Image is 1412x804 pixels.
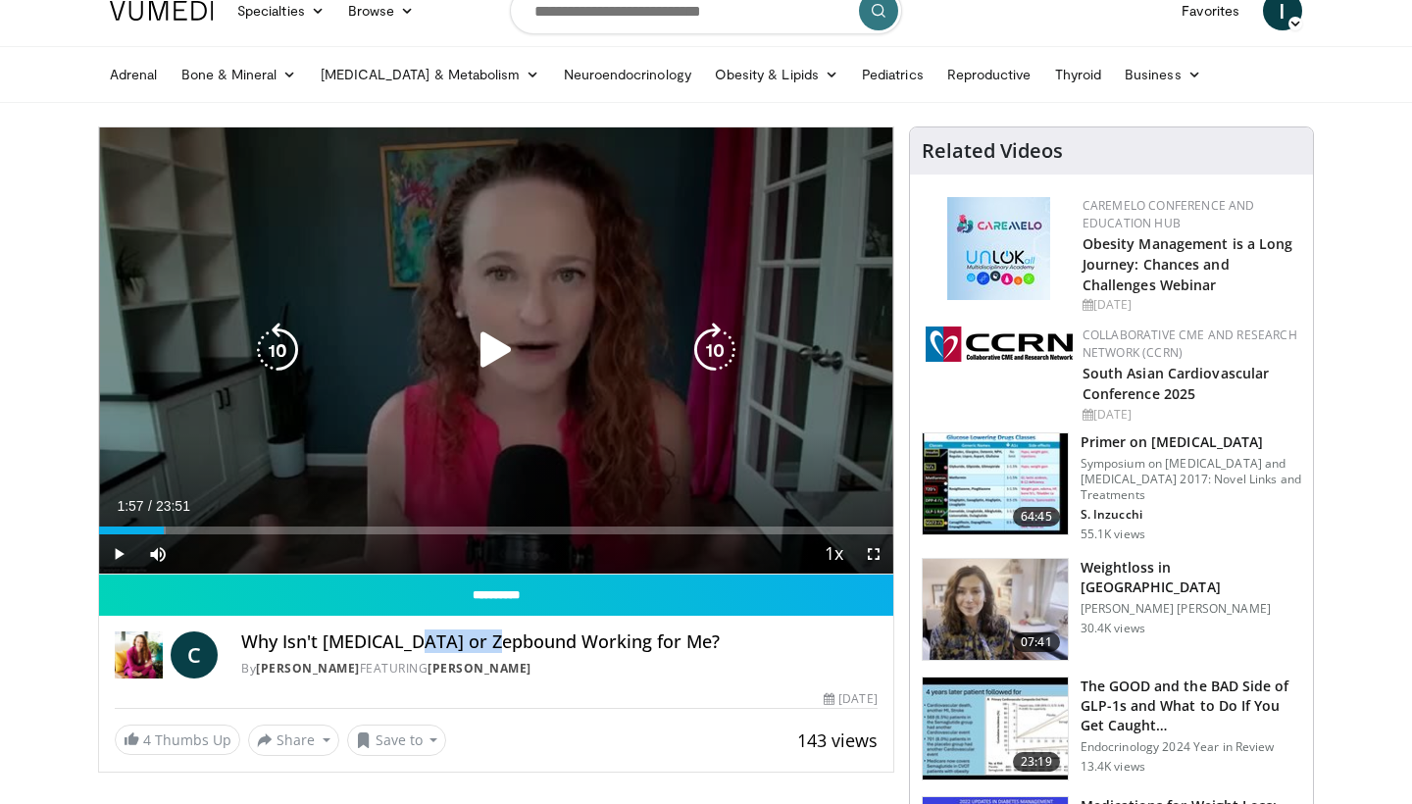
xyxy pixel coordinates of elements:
[138,534,177,574] button: Mute
[1013,507,1060,527] span: 64:45
[703,55,850,94] a: Obesity & Lipids
[110,1,214,21] img: VuMedi Logo
[1083,296,1297,314] div: [DATE]
[428,660,531,677] a: [PERSON_NAME]
[171,631,218,678] a: C
[117,498,143,514] span: 1:57
[99,534,138,574] button: Play
[309,55,552,94] a: [MEDICAL_DATA] & Metabolism
[926,327,1073,362] img: a04ee3ba-8487-4636-b0fb-5e8d268f3737.png.150x105_q85_autocrop_double_scale_upscale_version-0.2.png
[922,432,1301,542] a: 64:45 Primer on [MEDICAL_DATA] Symposium on [MEDICAL_DATA] and [MEDICAL_DATA] 2017: Novel Links a...
[256,660,360,677] a: [PERSON_NAME]
[248,725,339,756] button: Share
[1083,197,1255,231] a: CaReMeLO Conference and Education Hub
[1083,234,1293,294] a: Obesity Management is a Long Journey: Chances and Challenges Webinar
[99,527,893,534] div: Progress Bar
[1081,677,1301,735] h3: The GOOD and the BAD Side of GLP-1s and What to Do If You Get Caught…
[170,55,309,94] a: Bone & Mineral
[1113,55,1213,94] a: Business
[347,725,447,756] button: Save to
[148,498,152,514] span: /
[1013,632,1060,652] span: 07:41
[1083,364,1270,403] a: South Asian Cardiovascular Conference 2025
[1081,507,1301,523] p: S. Inzucchi
[1043,55,1114,94] a: Thyroid
[241,660,877,678] div: By FEATURING
[1081,601,1301,617] p: [PERSON_NAME] [PERSON_NAME]
[1081,759,1145,775] p: 13.4K views
[797,729,878,752] span: 143 views
[947,197,1050,300] img: 45df64a9-a6de-482c-8a90-ada250f7980c.png.150x105_q85_autocrop_double_scale_upscale_version-0.2.jpg
[922,558,1301,662] a: 07:41 Weightloss in [GEOGRAPHIC_DATA] [PERSON_NAME] [PERSON_NAME] 30.4K views
[1083,327,1297,361] a: Collaborative CME and Research Network (CCRN)
[1081,432,1301,452] h3: Primer on [MEDICAL_DATA]
[935,55,1043,94] a: Reproductive
[1081,527,1145,542] p: 55.1K views
[1081,456,1301,503] p: Symposium on [MEDICAL_DATA] and [MEDICAL_DATA] 2017: Novel Links and Treatments
[1081,739,1301,755] p: Endocrinology 2024 Year in Review
[923,559,1068,661] img: 9983fed1-7565-45be-8934-aef1103ce6e2.150x105_q85_crop-smart_upscale.jpg
[1083,406,1297,424] div: [DATE]
[850,55,935,94] a: Pediatrics
[923,433,1068,535] img: 022d2313-3eaa-4549-99ac-ae6801cd1fdc.150x105_q85_crop-smart_upscale.jpg
[98,55,170,94] a: Adrenal
[824,690,877,708] div: [DATE]
[1081,558,1301,597] h3: Weightloss in [GEOGRAPHIC_DATA]
[815,534,854,574] button: Playback Rate
[115,725,240,755] a: 4 Thumbs Up
[143,730,151,749] span: 4
[1013,752,1060,772] span: 23:19
[156,498,190,514] span: 23:51
[241,631,877,653] h4: Why Isn't [MEDICAL_DATA] or Zepbound Working for Me?
[854,534,893,574] button: Fullscreen
[922,677,1301,780] a: 23:19 The GOOD and the BAD Side of GLP-1s and What to Do If You Get Caught… Endocrinology 2024 Ye...
[923,678,1068,779] img: 756cb5e3-da60-49d4-af2c-51c334342588.150x105_q85_crop-smart_upscale.jpg
[1081,621,1145,636] p: 30.4K views
[115,631,163,678] img: Dr. Carolynn Francavilla
[552,55,703,94] a: Neuroendocrinology
[922,139,1063,163] h4: Related Videos
[99,127,893,575] video-js: Video Player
